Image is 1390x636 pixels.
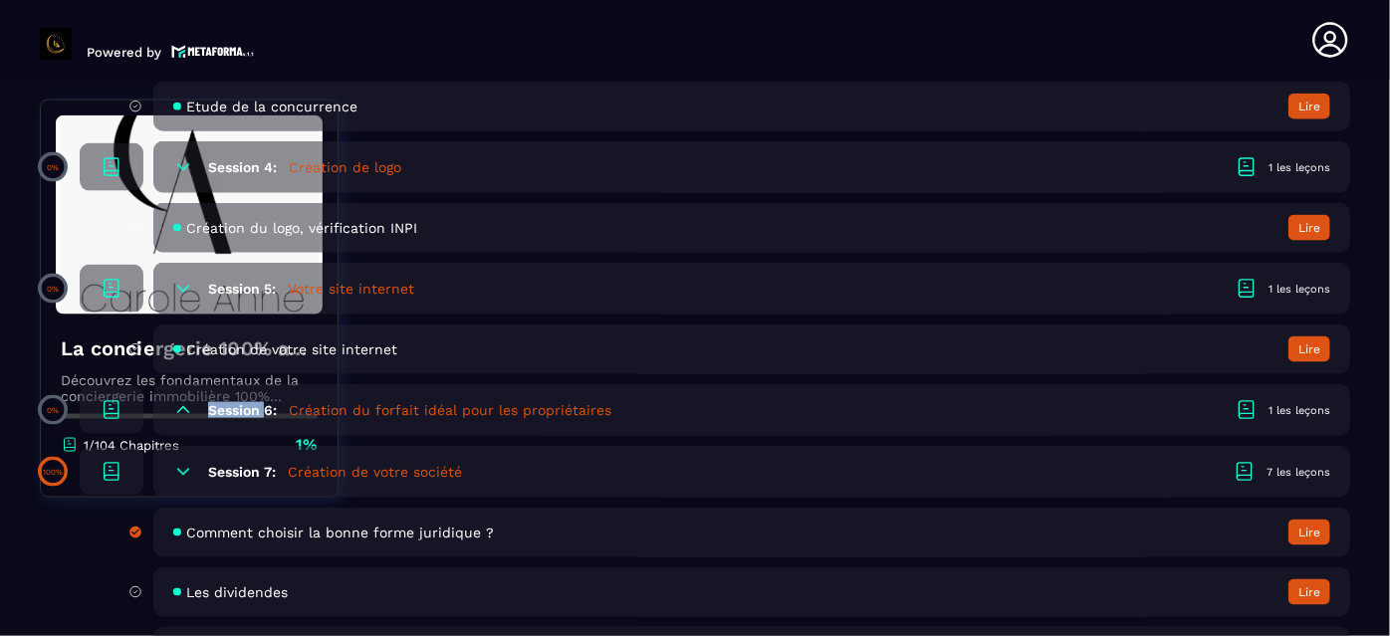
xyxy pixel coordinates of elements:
[1288,579,1330,605] button: Lire
[289,157,401,177] h5: Création de logo
[186,584,288,600] span: Les dividendes
[171,43,255,60] img: logo
[208,402,277,418] h6: Session 6:
[208,464,276,480] h6: Session 7:
[1288,336,1330,362] button: Lire
[43,468,63,477] p: 100%
[47,406,59,415] p: 0%
[186,220,417,236] span: Création du logo, vérification INPI
[186,341,397,357] span: Création de votre site internet
[186,99,357,114] span: Etude de la concurrence
[296,434,318,456] p: 1%
[47,163,59,172] p: 0%
[61,372,318,404] p: Découvrez les fondamentaux de la conciergerie immobilière 100% automatisée. Cette formation est c...
[1288,215,1330,241] button: Lire
[1269,403,1330,418] div: 1 les leçons
[1269,160,1330,175] div: 1 les leçons
[288,279,414,299] h5: Votre site internet
[208,281,276,297] h6: Session 5:
[84,438,179,453] p: 1/104 Chapitres
[1269,282,1330,297] div: 1 les leçons
[40,28,72,60] img: logo-branding
[47,285,59,294] p: 0%
[56,115,323,315] img: banner
[186,525,494,540] span: Comment choisir la bonne forme juridique ?
[289,400,611,420] h5: Création du forfait idéal pour les propriétaires
[288,462,462,482] h5: Création de votre société
[1288,520,1330,545] button: Lire
[87,45,161,60] p: Powered by
[1288,94,1330,119] button: Lire
[208,159,277,175] h6: Session 4:
[61,334,318,362] h4: La conciergerie 100% automatisée
[1267,465,1330,480] div: 7 les leçons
